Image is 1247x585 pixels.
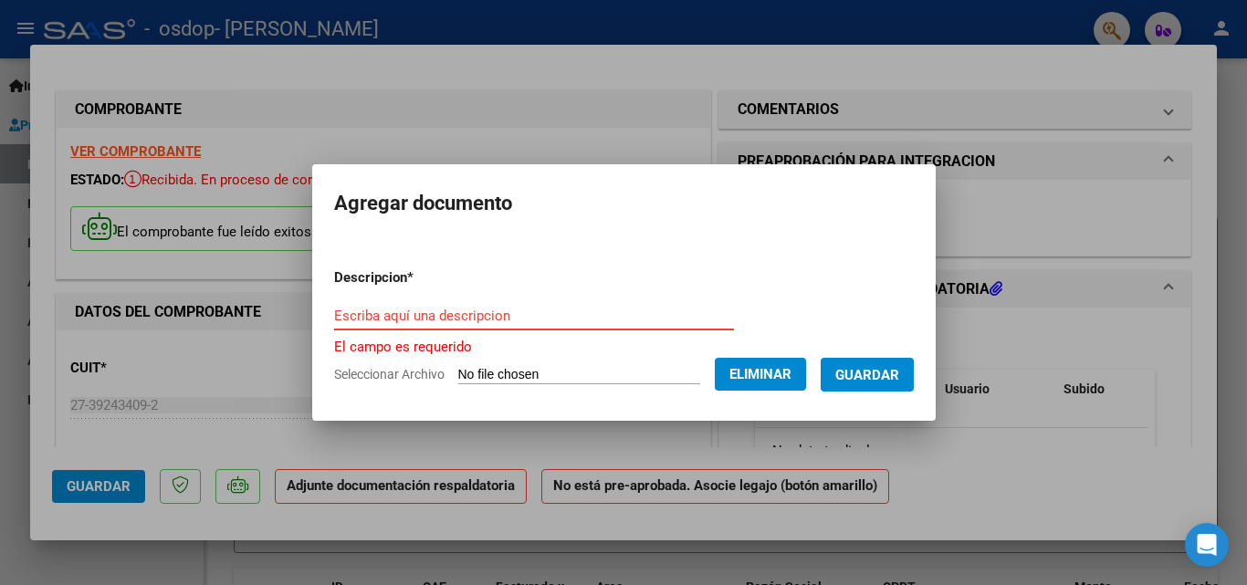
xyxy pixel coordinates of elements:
span: Eliminar [729,366,791,382]
h2: Agregar documento [334,186,914,221]
div: Open Intercom Messenger [1185,523,1229,567]
p: El campo es requerido [334,337,914,358]
p: Descripcion [334,267,508,288]
button: Eliminar [715,358,806,391]
span: Guardar [835,367,899,383]
button: Guardar [821,358,914,392]
span: Seleccionar Archivo [334,367,445,381]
